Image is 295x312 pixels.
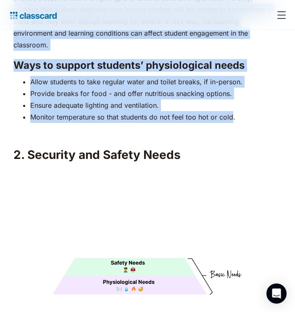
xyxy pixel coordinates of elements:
li: Allow students to take regular water and toilet breaks, if in-person. [30,76,275,88]
img: Maslow's Hierarchy: Safety Needs [13,166,275,297]
a: home [7,9,57,21]
p: ‍ [13,127,275,139]
li: Monitor temperature so that students do not feel too hot or cold. [30,111,275,123]
div: menu [271,5,288,25]
li: Ensure adequate lighting and ventilation. [30,99,275,111]
div: Open Intercom Messenger [266,283,287,304]
h2: 2. Security and Safety Needs [13,147,275,162]
h3: Ways to support students’ physiological needs [13,59,275,72]
li: Provide breaks for food - and offer nutritious snacking options. [30,88,275,99]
